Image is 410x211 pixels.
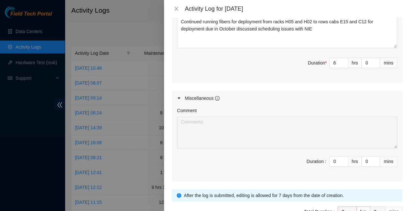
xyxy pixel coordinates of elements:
[380,58,397,68] div: mins
[308,59,327,66] div: Duration
[184,192,397,199] div: After the log is submitted, editing is allowed for 7 days from the date of creation.
[348,58,362,68] div: hrs
[174,6,179,11] span: close
[172,6,181,12] button: Close
[348,156,362,167] div: hrs
[185,5,402,12] div: Activity Log for [DATE]
[177,193,181,198] span: info-circle
[215,96,219,100] span: info-circle
[185,95,219,102] div: Miscellaneous
[177,16,397,48] textarea: Comment
[177,107,197,114] label: Comment
[380,156,397,167] div: mins
[172,91,402,106] div: Miscellaneous info-circle
[177,96,181,100] span: caret-right
[306,158,326,165] div: Duration :
[177,117,397,148] textarea: Comment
